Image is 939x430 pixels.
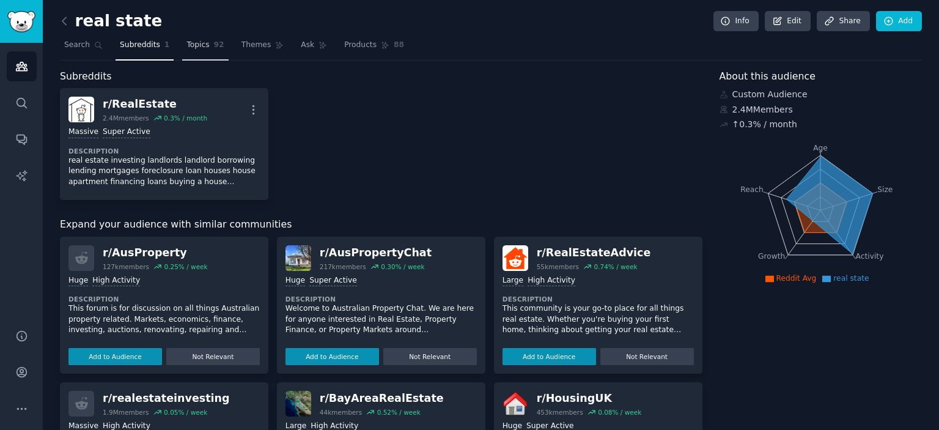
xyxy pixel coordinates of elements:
div: Large [503,275,523,287]
a: Share [817,11,869,32]
div: 0.3 % / month [164,114,207,122]
div: r/ HousingUK [537,391,642,406]
div: 0.52 % / week [377,408,421,417]
img: RealEstate [68,97,94,122]
div: 2.4M Members [720,103,922,116]
p: real estate investing landlords landlord borrowing lending mortgages foreclosure loan houses hous... [68,155,260,188]
span: Themes [241,40,271,51]
button: Not Relevant [166,348,260,365]
img: GummySearch logo [7,11,35,32]
div: ↑ 0.3 % / month [732,118,797,131]
div: r/ RealEstateAdvice [537,245,651,261]
span: Ask [301,40,314,51]
div: High Activity [92,275,140,287]
tspan: Reach [740,185,764,193]
span: 88 [394,40,404,51]
div: 1.9M members [103,408,149,417]
img: HousingUK [503,391,528,417]
tspan: Growth [758,252,785,261]
img: BayAreaRealEstate [285,391,311,417]
tspan: Activity [855,252,883,261]
div: 217k members [320,262,366,271]
div: 44k members [320,408,362,417]
div: 55k members [537,262,579,271]
span: Subreddits [120,40,160,51]
div: r/ AusProperty [103,245,208,261]
a: Subreddits1 [116,35,174,61]
dt: Description [68,147,260,155]
a: Themes [237,35,289,61]
a: Ask [296,35,331,61]
a: Products88 [340,35,408,61]
a: Add [876,11,922,32]
div: Huge [68,275,88,287]
span: Reddit Avg [776,274,817,283]
div: 0.74 % / week [594,262,637,271]
div: Massive [68,127,98,138]
div: r/ RealEstate [103,97,207,112]
div: 0.08 % / week [598,408,641,417]
div: 0.05 % / week [164,408,207,417]
button: Not Relevant [600,348,694,365]
span: Products [344,40,377,51]
a: Edit [765,11,811,32]
span: 92 [214,40,224,51]
a: Search [60,35,107,61]
div: Super Active [309,275,357,287]
dt: Description [285,295,477,303]
h2: real state [60,12,162,31]
button: Add to Audience [68,348,162,365]
tspan: Size [877,185,893,193]
div: Huge [285,275,305,287]
p: This forum is for discussion on all things Australian property related. Markets, economics, finan... [68,303,260,336]
a: RealEstater/RealEstate2.4Mmembers0.3% / monthMassiveSuper ActiveDescriptionreal estate investing ... [60,88,268,200]
p: This community is your go-to place for all things real estate. Whether you're buying your first h... [503,303,694,336]
div: Custom Audience [720,88,922,101]
div: r/ realestateinvesting [103,391,230,406]
div: 0.30 % / week [381,262,424,271]
span: Search [64,40,90,51]
dt: Description [503,295,694,303]
div: r/ AusPropertyChat [320,245,432,261]
button: Not Relevant [383,348,477,365]
div: 0.25 % / week [164,262,207,271]
span: About this audience [720,69,816,84]
span: Topics [186,40,209,51]
button: Add to Audience [503,348,596,365]
div: High Activity [528,275,575,287]
div: r/ BayAreaRealEstate [320,391,444,406]
img: RealEstateAdvice [503,245,528,271]
img: AusPropertyChat [285,245,311,271]
button: Add to Audience [285,348,379,365]
a: Info [713,11,759,32]
p: Welcome to Australian Property Chat. We are here for anyone interested in Real Estate, Property F... [285,303,477,336]
span: 1 [164,40,170,51]
a: Topics92 [182,35,228,61]
div: 127k members [103,262,149,271]
div: 2.4M members [103,114,149,122]
dt: Description [68,295,260,303]
span: Subreddits [60,69,112,84]
span: real state [833,274,869,283]
div: Super Active [103,127,150,138]
div: 453k members [537,408,583,417]
span: Expand your audience with similar communities [60,217,292,232]
tspan: Age [813,144,828,152]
